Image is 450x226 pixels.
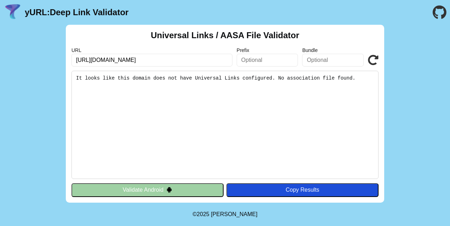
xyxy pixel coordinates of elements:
img: yURL Logo [4,3,22,22]
button: Copy Results [226,183,379,197]
label: Prefix [237,47,298,53]
img: droidIcon.svg [166,187,172,193]
a: yURL:Deep Link Validator [25,7,128,17]
div: Copy Results [230,187,375,193]
pre: It looks like this domain does not have Universal Links configured. No association file found. [71,71,379,179]
span: 2025 [197,211,209,217]
input: Optional [237,54,298,66]
label: Bundle [302,47,364,53]
footer: © [192,203,257,226]
label: URL [71,47,232,53]
input: Optional [302,54,364,66]
button: Validate Android [71,183,224,197]
h2: Universal Links / AASA File Validator [151,30,299,40]
a: Michael Ibragimchayev's Personal Site [211,211,258,217]
input: Required [71,54,232,66]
